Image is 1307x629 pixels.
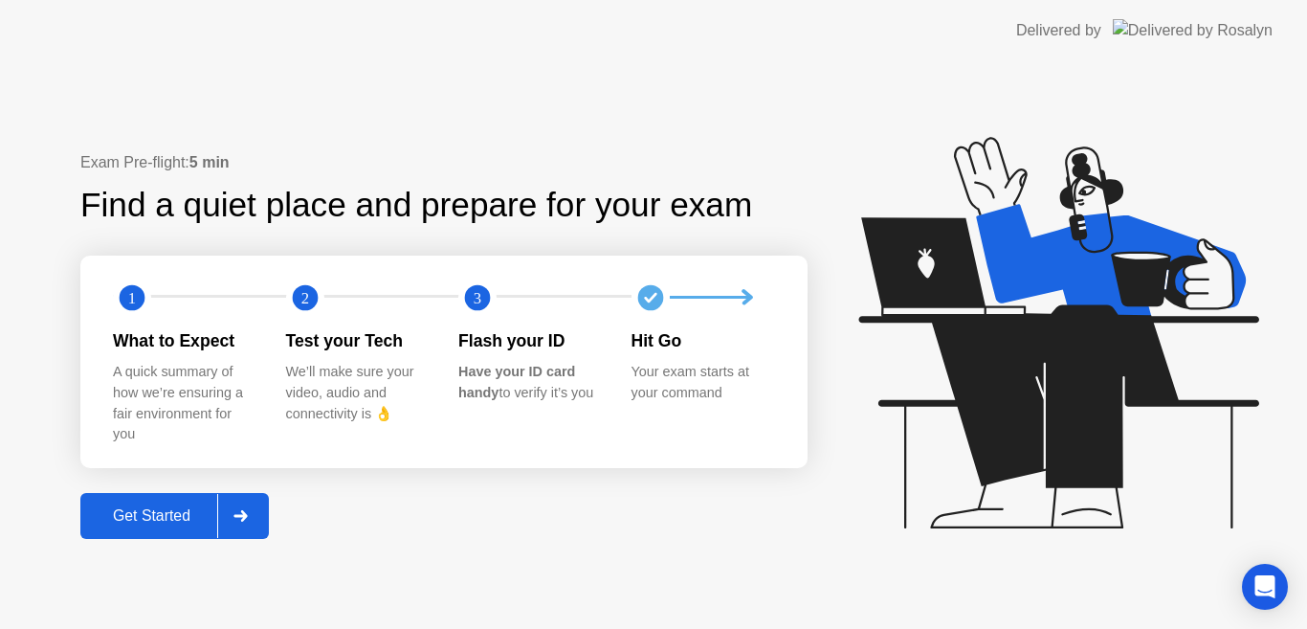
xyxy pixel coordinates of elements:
[80,493,269,539] button: Get Started
[189,154,230,170] b: 5 min
[128,289,136,307] text: 1
[1113,19,1273,41] img: Delivered by Rosalyn
[86,507,217,525] div: Get Started
[458,364,575,400] b: Have your ID card handy
[300,289,308,307] text: 2
[631,362,774,403] div: Your exam starts at your command
[286,362,429,424] div: We’ll make sure your video, audio and connectivity is 👌
[80,180,755,231] div: Find a quiet place and prepare for your exam
[80,151,808,174] div: Exam Pre-flight:
[113,328,255,353] div: What to Expect
[1016,19,1101,42] div: Delivered by
[1242,564,1288,610] div: Open Intercom Messenger
[474,289,481,307] text: 3
[286,328,429,353] div: Test your Tech
[631,328,774,353] div: Hit Go
[458,362,601,403] div: to verify it’s you
[458,328,601,353] div: Flash your ID
[113,362,255,444] div: A quick summary of how we’re ensuring a fair environment for you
